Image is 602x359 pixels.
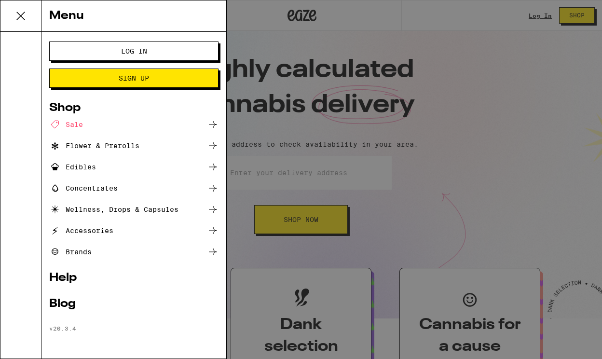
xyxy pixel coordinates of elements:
[49,119,219,130] a: Sale
[6,7,69,14] span: Hi. Need any help?
[49,182,219,194] a: Concentrates
[49,325,76,331] span: v 20.3.4
[49,102,219,114] a: Shop
[49,69,219,88] button: Sign Up
[49,41,219,61] button: Log In
[49,272,219,284] a: Help
[49,47,219,55] a: Log In
[41,0,226,32] div: Menu
[121,48,147,55] span: Log In
[49,140,219,152] a: Flower & Prerolls
[49,225,113,236] div: Accessories
[119,75,149,82] span: Sign Up
[49,204,178,215] div: Wellness, Drops & Capsules
[49,246,92,258] div: Brands
[49,161,96,173] div: Edibles
[49,161,219,173] a: Edibles
[49,298,219,310] a: Blog
[49,74,219,82] a: Sign Up
[49,140,139,152] div: Flower & Prerolls
[49,204,219,215] a: Wellness, Drops & Capsules
[49,246,219,258] a: Brands
[49,119,83,130] div: Sale
[49,182,118,194] div: Concentrates
[49,225,219,236] a: Accessories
